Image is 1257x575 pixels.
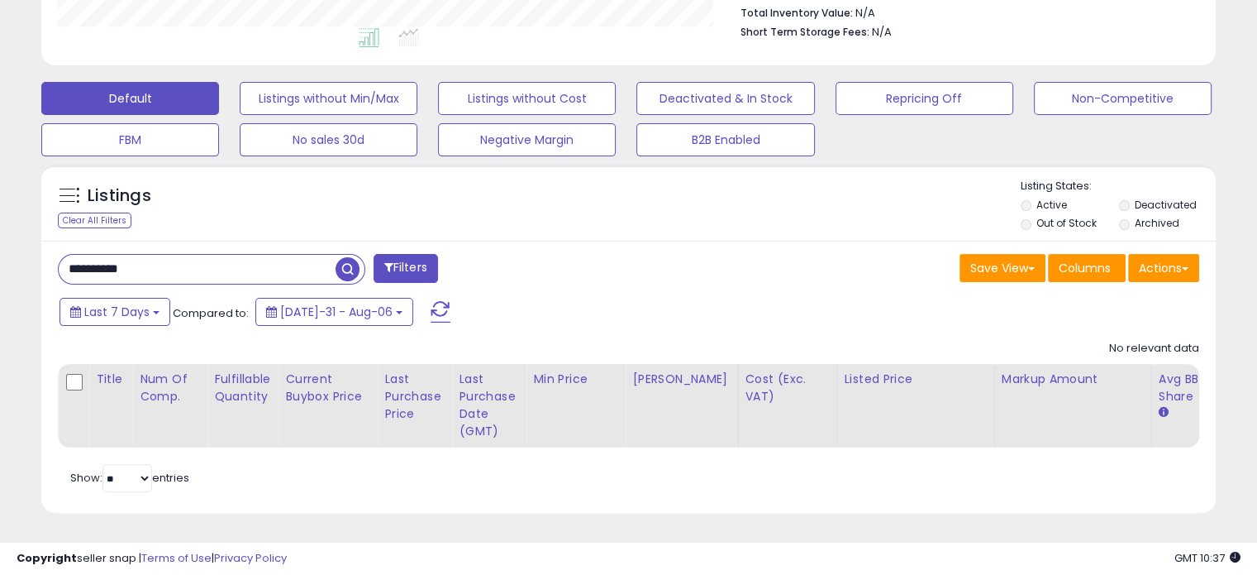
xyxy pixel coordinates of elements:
[740,2,1187,22] li: N/A
[740,25,869,39] b: Short Term Storage Fees:
[1128,254,1199,282] button: Actions
[740,6,853,20] b: Total Inventory Value:
[214,550,287,566] a: Privacy Policy
[84,304,150,320] span: Last 7 Days
[70,470,189,486] span: Show: entries
[438,82,616,115] button: Listings without Cost
[1021,179,1216,194] p: Listing States:
[240,123,417,156] button: No sales 30d
[1034,82,1212,115] button: Non-Competitive
[141,550,212,566] a: Terms of Use
[1134,216,1178,230] label: Archived
[1002,371,1145,388] div: Markup Amount
[533,371,618,388] div: Min Price
[280,304,393,320] span: [DATE]-31 - Aug-06
[959,254,1045,282] button: Save View
[96,371,126,388] div: Title
[845,371,988,388] div: Listed Price
[636,82,814,115] button: Deactivated & In Stock
[1174,550,1240,566] span: 2025-08-14 10:37 GMT
[1048,254,1126,282] button: Columns
[173,305,249,321] span: Compared to:
[240,82,417,115] button: Listings without Min/Max
[58,213,131,228] div: Clear All Filters
[1159,405,1169,420] small: Avg BB Share.
[1036,198,1067,212] label: Active
[1159,371,1219,405] div: Avg BB Share
[745,371,831,405] div: Cost (Exc. VAT)
[255,298,413,326] button: [DATE]-31 - Aug-06
[41,82,219,115] button: Default
[1134,198,1196,212] label: Deactivated
[140,371,200,405] div: Num of Comp.
[88,184,151,208] h5: Listings
[1036,216,1097,230] label: Out of Stock
[60,298,170,326] button: Last 7 Days
[632,371,731,388] div: [PERSON_NAME]
[41,123,219,156] button: FBM
[438,123,616,156] button: Negative Margin
[17,550,77,566] strong: Copyright
[285,371,370,405] div: Current Buybox Price
[214,371,271,405] div: Fulfillable Quantity
[374,254,438,283] button: Filters
[1109,341,1199,357] div: No relevant data
[384,371,445,423] div: Last Purchase Price
[1059,260,1111,276] span: Columns
[17,551,287,567] div: seller snap | |
[459,371,519,440] div: Last Purchase Date (GMT)
[872,24,892,40] span: N/A
[836,82,1013,115] button: Repricing Off
[636,123,814,156] button: B2B Enabled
